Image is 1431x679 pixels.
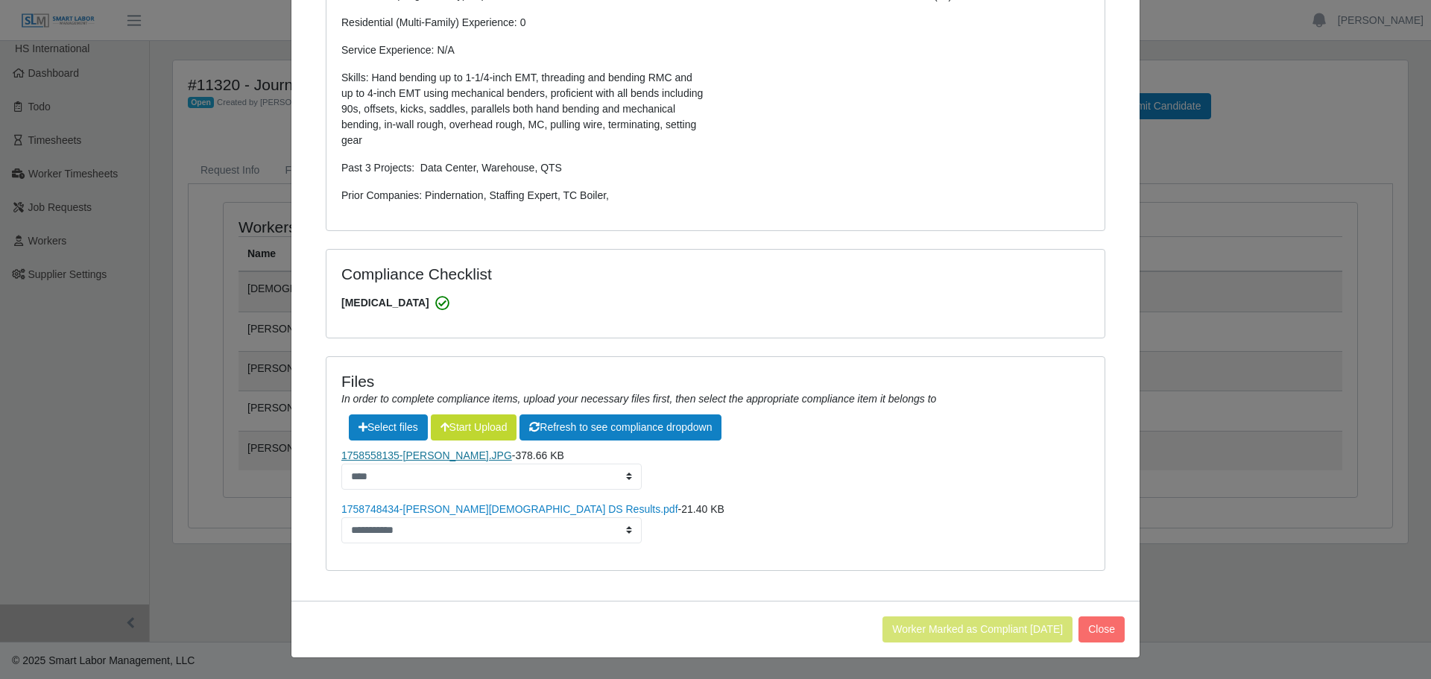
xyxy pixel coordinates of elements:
[341,448,1090,490] li: -
[349,414,428,440] span: Select files
[515,449,563,461] span: 378.66 KB
[519,414,721,440] button: Refresh to see compliance dropdown
[341,449,512,461] a: 1758558135-[PERSON_NAME].JPG
[341,295,1090,311] span: [MEDICAL_DATA]
[341,160,704,176] p: Past 3 Projects: Data Center, Warehouse, QTS
[681,503,724,515] span: 21.40 KB
[341,265,833,283] h4: Compliance Checklist
[341,70,704,148] p: Skills: Hand bending up to 1-1/4-inch EMT, threading and bending RMC and up to 4-inch EMT using m...
[1078,616,1125,642] button: Close
[882,616,1073,642] button: Worker Marked as Compliant [DATE]
[341,372,1090,391] h4: Files
[341,393,936,405] i: In order to complete compliance items, upload your necessary files first, then select the appropr...
[341,188,704,203] p: Prior Companies: Pindernation, Staffing Expert, TC Boiler,
[341,42,704,58] p: Service Experience: N/A
[341,503,678,515] a: 1758748434-[PERSON_NAME][DEMOGRAPHIC_DATA] DS Results.pdf
[341,502,1090,543] li: -
[431,414,517,440] button: Start Upload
